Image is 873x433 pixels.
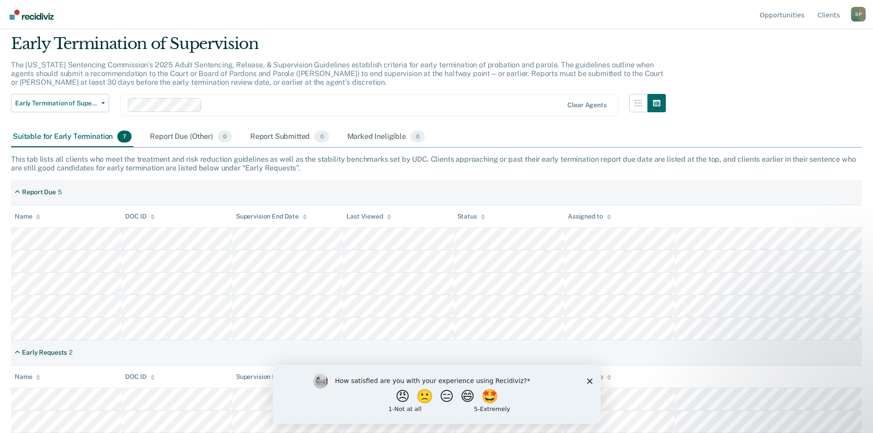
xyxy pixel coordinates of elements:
[22,349,67,356] div: Early Requests
[11,345,76,360] div: Early Requests2
[11,94,109,112] button: Early Termination of Supervision
[314,131,329,143] span: 0
[11,34,666,60] div: Early Termination of Supervision
[148,127,233,147] div: Report Due (Other)0
[411,131,425,143] span: 0
[11,185,66,200] div: Report Due5
[273,365,601,424] iframe: Survey by Kim from Recidiviz
[22,188,56,196] div: Report Due
[11,127,133,147] div: Suitable for Early Termination7
[15,373,40,381] div: Name
[117,131,132,143] span: 7
[236,213,307,220] div: Supervision End Date
[346,213,391,220] div: Last Viewed
[236,373,307,381] div: Supervision End Date
[457,213,485,220] div: Status
[11,60,663,87] p: The [US_STATE] Sentencing Commission’s 2025 Adult Sentencing, Release, & Supervision Guidelines e...
[248,127,331,147] div: Report Submitted0
[567,101,606,109] div: Clear agents
[10,10,54,20] img: Recidiviz
[346,127,427,147] div: Marked Ineligible0
[218,131,232,143] span: 0
[125,213,154,220] div: DOC ID
[15,213,40,220] div: Name
[69,349,72,356] div: 2
[15,99,98,107] span: Early Termination of Supervision
[568,213,611,220] div: Assigned to
[125,373,154,381] div: DOC ID
[851,7,866,22] button: Profile dropdown button
[851,7,866,22] div: S P
[11,155,862,172] div: This tab lists all clients who meet the treatment and risk reduction guidelines as well as the st...
[58,188,62,196] div: 5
